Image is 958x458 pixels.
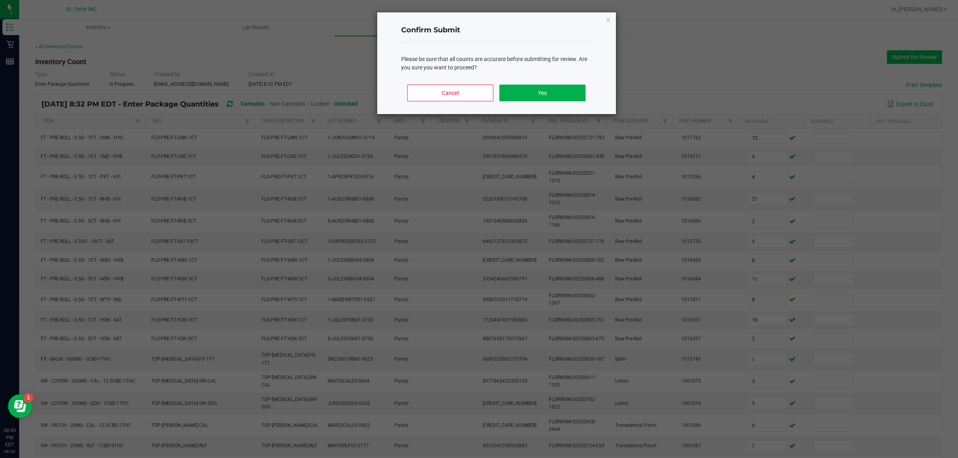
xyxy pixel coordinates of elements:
iframe: Resource center [8,394,32,418]
button: Cancel [407,85,493,101]
iframe: Resource center unread badge [24,393,33,403]
button: Yes [499,85,585,101]
button: Close [606,14,611,24]
h4: Confirm Submit [401,25,592,36]
div: Please be sure that all counts are accurate before submitting for review. Are you sure you want t... [401,55,592,72]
